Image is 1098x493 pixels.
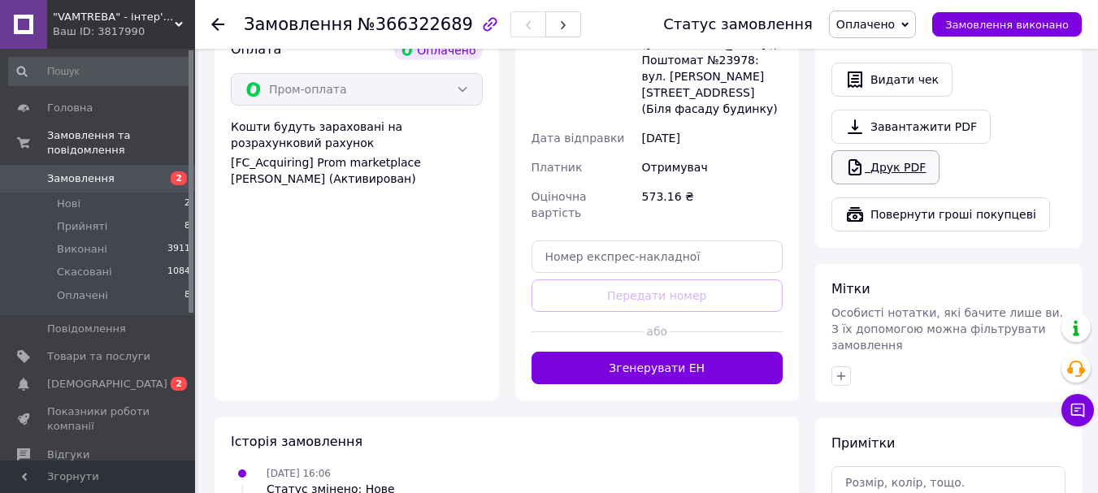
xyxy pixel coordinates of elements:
[231,154,483,187] div: [FC_Acquiring] Prom marketplace [PERSON_NAME] (Активирован)
[532,240,783,273] input: Номер експрес-накладної
[231,119,483,187] div: Кошти будуть зараховані на розрахунковий рахунок
[836,18,895,31] span: Оплачено
[167,242,190,257] span: 3911
[47,404,150,434] span: Показники роботи компанії
[532,352,783,384] button: Згенерувати ЕН
[167,265,190,279] span: 1084
[47,448,89,462] span: Відгуки
[831,110,991,144] a: Завантажити PDF
[244,15,353,34] span: Замовлення
[47,377,167,391] span: [DEMOGRAPHIC_DATA]
[184,197,190,211] span: 2
[184,219,190,234] span: 8
[231,41,281,57] span: Оплата
[57,242,107,257] span: Виконані
[53,10,175,24] span: "VAMTREBA" - інтер'єри мрій тепер доступні для всіх! Ви знайдете тут все з ІК!
[47,322,126,336] span: Повідомлення
[644,323,670,339] span: або
[639,182,786,227] div: 573.16 ₴
[394,41,482,60] div: Оплачено
[171,377,187,391] span: 2
[231,434,362,449] span: Історія замовлення
[945,19,1069,31] span: Замовлення виконано
[663,16,813,32] div: Статус замовлення
[57,219,107,234] span: Прийняті
[639,123,786,153] div: [DATE]
[57,288,108,303] span: Оплачені
[831,306,1063,352] span: Особисті нотатки, які бачите лише ви. З їх допомогою можна фільтрувати замовлення
[639,13,786,123] div: м. [GEOGRAPHIC_DATA] ([GEOGRAPHIC_DATA].), Поштомат №23978: вул. [PERSON_NAME][STREET_ADDRESS] (Б...
[8,57,192,86] input: Пошук
[53,24,195,39] div: Ваш ID: 3817990
[47,101,93,115] span: Головна
[639,153,786,182] div: Отримувач
[831,63,953,97] button: Видати чек
[831,197,1050,231] button: Повернути гроші покупцеві
[267,468,331,479] span: [DATE] 16:06
[532,161,583,174] span: Платник
[831,150,940,184] a: Друк PDF
[1061,394,1094,426] button: Чат з покупцем
[184,288,190,303] span: 8
[47,349,150,364] span: Товари та послуги
[171,171,187,185] span: 2
[211,16,224,32] div: Повернутися назад
[57,197,80,211] span: Нові
[831,281,870,296] span: Мітки
[532,132,625,145] span: Дата відправки
[358,15,473,34] span: №366322689
[47,171,115,186] span: Замовлення
[932,12,1082,37] button: Замовлення виконано
[47,128,195,158] span: Замовлення та повідомлення
[831,435,895,451] span: Примітки
[532,190,587,219] span: Оціночна вартість
[57,265,112,279] span: Скасовані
